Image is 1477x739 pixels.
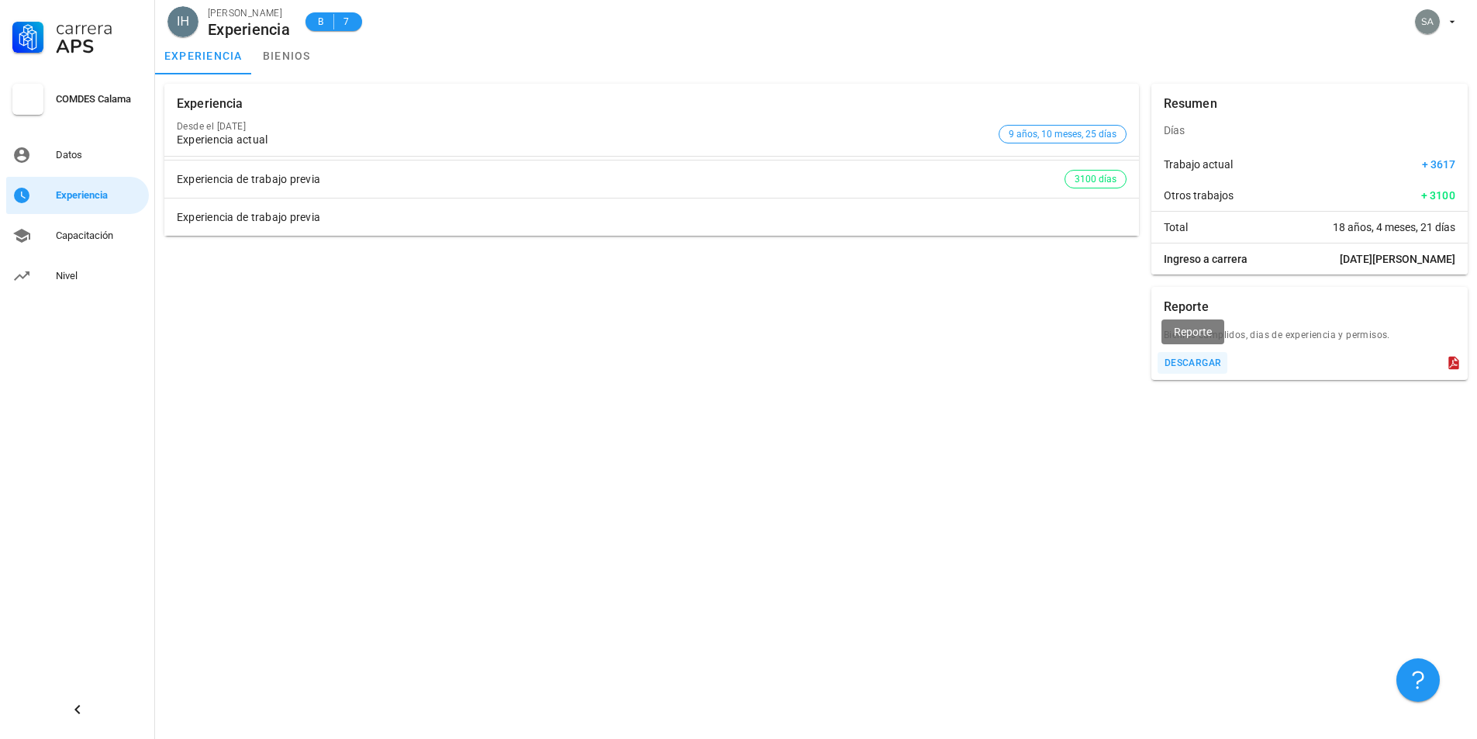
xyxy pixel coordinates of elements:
a: bienios [252,37,322,74]
span: + 3100 [1421,188,1456,203]
a: Experiencia [6,177,149,214]
div: Bienios cumplidos, dias de experiencia y permisos. [1151,327,1468,352]
span: [DATE][PERSON_NAME] [1340,251,1455,267]
span: Ingreso a carrera [1164,251,1248,267]
div: Capacitación [56,230,143,242]
div: Experiencia [208,21,290,38]
span: 9 años, 10 meses, 25 días [1009,126,1116,143]
div: Carrera [56,19,143,37]
div: avatar [1415,9,1440,34]
div: Nivel [56,270,143,282]
a: Nivel [6,257,149,295]
div: Datos [56,149,143,161]
button: descargar [1158,352,1228,374]
span: Trabajo actual [1164,157,1233,172]
div: avatar [167,6,198,37]
span: B [315,14,327,29]
a: Capacitación [6,217,149,254]
div: Días [1151,112,1468,149]
span: 18 años, 4 meses, 21 días [1333,219,1455,235]
span: + 3617 [1422,157,1455,172]
div: descargar [1164,357,1222,368]
div: Experiencia [177,84,243,124]
div: Resumen [1164,84,1217,124]
a: Datos [6,136,149,174]
div: Reporte [1164,287,1209,327]
div: Experiencia de trabajo previa [177,211,1127,224]
span: Otros trabajos [1164,188,1234,203]
span: 7 [340,14,353,29]
span: 3100 días [1075,171,1116,188]
div: Experiencia [56,189,143,202]
div: Experiencia de trabajo previa [177,173,1065,186]
div: Experiencia actual [177,133,992,147]
span: Total [1164,219,1188,235]
div: [PERSON_NAME] [208,5,290,21]
a: experiencia [155,37,252,74]
div: Desde el [DATE] [177,121,992,132]
div: COMDES Calama [56,93,143,105]
div: APS [56,37,143,56]
span: IH [177,6,189,37]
